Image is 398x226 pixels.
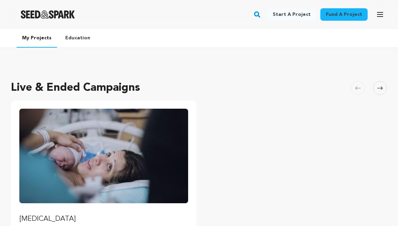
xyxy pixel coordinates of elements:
[60,29,96,47] a: Education
[11,80,140,96] h2: Live & Ended Campaigns
[17,29,57,48] a: My Projects
[320,8,368,21] a: Fund a project
[19,109,188,224] a: Fund Postpartum
[21,10,75,19] a: Seed&Spark Homepage
[21,10,75,19] img: Seed&Spark Logo Dark Mode
[267,8,316,21] a: Start a project
[19,214,188,224] p: [MEDICAL_DATA]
